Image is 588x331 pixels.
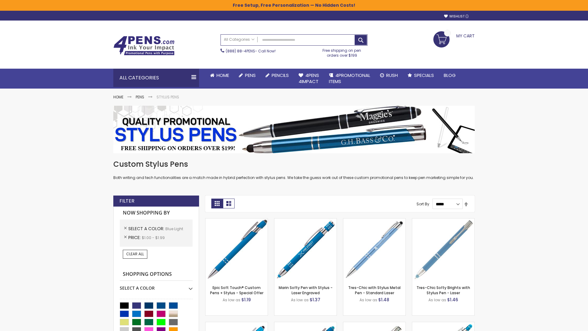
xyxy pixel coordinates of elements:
a: Tres-Chic with Stylus Metal Pen - Standard Laser-Blue - Light [343,218,405,223]
strong: Filter [119,198,134,204]
span: $1.37 [310,297,320,303]
img: 4Pens Custom Pens and Promotional Products [113,36,175,55]
a: Blog [439,69,461,82]
span: Select A Color [128,226,165,232]
span: Pens [245,72,256,78]
span: Specials [414,72,434,78]
strong: Stylus Pens [156,94,179,100]
a: 4Pens4impact [294,69,324,89]
span: All Categories [224,37,254,42]
span: 4PROMOTIONAL ITEMS [329,72,370,85]
span: $1.00 - $1.99 [142,235,165,240]
img: Stylus Pens [113,106,475,153]
span: $1.48 [378,297,389,303]
a: Epic Soft Touch® Custom Pens + Stylus - Special Offer [210,285,263,295]
div: Free shipping on pen orders over $199 [316,46,368,58]
span: 4Pens 4impact [299,72,319,85]
a: Home [205,69,234,82]
span: As low as [428,297,446,302]
img: Tres-Chic Softy Brights with Stylus Pen - Laser-Blue - Light [412,219,474,281]
strong: Now Shopping by [120,207,193,219]
a: Pens [234,69,261,82]
a: Specials [403,69,439,82]
a: Marin Softy Pen with Stylus - Laser Engraved-Blue - Light [274,218,337,223]
span: As low as [360,297,377,302]
strong: Grid [211,199,223,208]
span: $1.19 [241,297,251,303]
a: Pencils [261,69,294,82]
span: Rush [386,72,398,78]
div: Both writing and tech functionalities are a match made in hybrid perfection with stylus pens. We ... [113,159,475,181]
span: Home [217,72,229,78]
span: Clear All [126,251,144,257]
div: Select A Color [120,281,193,291]
span: $1.46 [447,297,458,303]
span: Blue Light [165,226,183,231]
strong: Shopping Options [120,268,193,281]
a: Tres-Chic Touch Pen - Standard Laser-Blue - Light [343,322,405,327]
a: Clear All [123,250,147,258]
a: Phoenix Softy Brights with Stylus Pen - Laser-Blue - Light [412,322,474,327]
span: As low as [223,297,240,302]
span: As low as [291,297,309,302]
a: Tres-Chic Softy Brights with Stylus Pen - Laser-Blue - Light [412,218,474,223]
img: Marin Softy Pen with Stylus - Laser Engraved-Blue - Light [274,219,337,281]
span: Pencils [272,72,289,78]
a: Ellipse Softy Brights with Stylus Pen - Laser-Blue - Light [274,322,337,327]
a: Home [113,94,123,100]
div: All Categories [113,69,199,87]
a: Rush [375,69,403,82]
label: Sort By [417,201,429,207]
span: Blog [444,72,456,78]
a: Tres-Chic with Stylus Metal Pen - Standard Laser [348,285,401,295]
img: 4P-MS8B-Blue - Light [205,219,268,281]
a: Wishlist [444,14,469,19]
a: Pens [136,94,144,100]
a: All Categories [221,35,258,45]
a: Ellipse Stylus Pen - Standard Laser-Blue - Light [205,322,268,327]
a: 4PROMOTIONALITEMS [324,69,375,89]
a: Marin Softy Pen with Stylus - Laser Engraved [279,285,333,295]
h1: Custom Stylus Pens [113,159,475,169]
a: (888) 88-4PENS [226,48,255,54]
span: - Call Now! [226,48,276,54]
a: 4P-MS8B-Blue - Light [205,218,268,223]
a: Tres-Chic Softy Brights with Stylus Pen - Laser [417,285,470,295]
span: Price [128,234,142,241]
img: Tres-Chic with Stylus Metal Pen - Standard Laser-Blue - Light [343,219,405,281]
